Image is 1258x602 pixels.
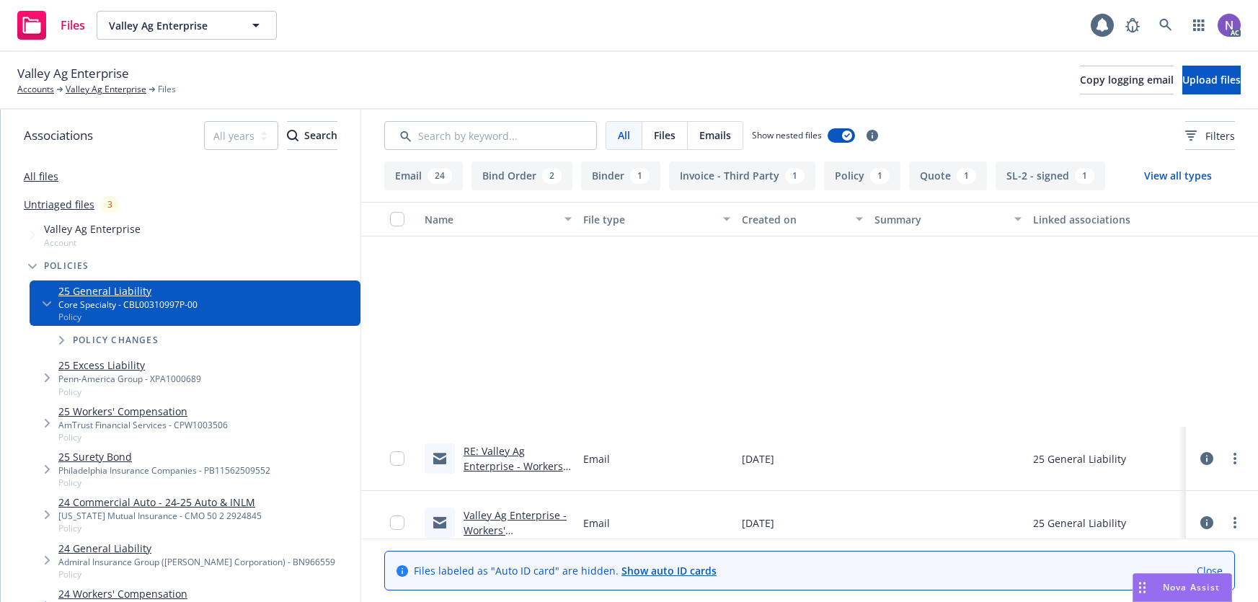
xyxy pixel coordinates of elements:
span: Policies [44,262,89,270]
span: Files [654,128,675,143]
button: SL-2 - signed [996,161,1105,190]
span: Policy changes [73,336,159,345]
a: more [1226,514,1244,531]
button: View all types [1121,161,1235,190]
button: Summary [869,202,1027,236]
span: Policy [58,522,262,534]
span: Account [44,236,141,249]
span: Policy [58,477,270,489]
button: Invoice - Third Party [669,161,815,190]
div: [US_STATE] Mutual Insurance - CMO 50 2 2924845 [58,510,262,522]
a: 24 General Liability [58,541,335,556]
button: Email [384,161,463,190]
a: more [1226,450,1244,467]
span: Policy [58,431,228,443]
a: Switch app [1184,11,1213,40]
button: Name [419,202,577,236]
button: Quote [909,161,987,190]
a: 25 General Liability [58,283,198,298]
a: Accounts [17,83,54,96]
div: 24 [428,168,452,184]
div: 25 General Liability [1033,451,1126,466]
div: Name [425,212,556,227]
span: [DATE] [742,515,774,531]
div: 2 [542,168,562,184]
button: Upload files [1182,66,1241,94]
div: 1 [785,168,805,184]
input: Toggle Row Selected [390,515,404,530]
span: Show nested files [752,129,822,141]
span: Email [583,515,610,531]
a: Valley Ag Enterprise - Workers' Compensation #CPW1003506: NOC [DATE] [464,508,567,583]
input: Search by keyword... [384,121,597,150]
div: Core Specialty - CBL00310997P-00 [58,298,198,311]
button: Binder [581,161,660,190]
span: Files [158,83,176,96]
span: Filters [1185,128,1235,143]
a: Show auto ID cards [621,564,717,577]
a: Close [1197,563,1223,578]
span: Copy logging email [1080,73,1174,87]
span: Upload files [1182,73,1241,87]
span: Valley Ag Enterprise [109,18,234,33]
span: Associations [24,126,93,145]
div: Created on [742,212,846,227]
span: All [618,128,630,143]
svg: Search [287,130,298,141]
a: 24 Workers' Compensation [58,586,228,601]
button: Copy logging email [1080,66,1174,94]
a: Search [1151,11,1180,40]
span: Valley Ag Enterprise [44,221,141,236]
a: Report a Bug [1118,11,1147,40]
span: Valley Ag Enterprise [17,64,129,83]
span: Files [61,19,85,31]
div: Linked associations [1033,212,1180,227]
button: Bind Order [471,161,572,190]
button: File type [577,202,736,236]
span: Files labeled as "Auto ID card" are hidden. [414,563,717,578]
div: Search [287,122,337,149]
button: Created on [736,202,868,236]
span: Filters [1205,128,1235,143]
button: SearchSearch [287,121,337,150]
a: All files [24,169,58,183]
div: 1 [1075,168,1094,184]
a: 25 Workers' Compensation [58,404,228,419]
div: Drag to move [1133,574,1151,601]
div: Philadelphia Insurance Companies - PB11562509552 [58,464,270,477]
button: Linked associations [1027,202,1186,236]
button: Policy [824,161,900,190]
span: Policy [58,311,198,323]
span: Emails [699,128,731,143]
a: 25 Excess Liability [58,358,201,373]
a: 24 Commercial Auto - 24-25 Auto & INLM [58,495,262,510]
a: Valley Ag Enterprise [66,83,146,96]
a: 25 Surety Bond [58,449,270,464]
div: File type [583,212,714,227]
button: Valley Ag Enterprise [97,11,277,40]
div: AmTrust Financial Services - CPW1003506 [58,419,228,431]
div: 1 [870,168,890,184]
a: Untriaged files [24,197,94,212]
span: Nova Assist [1163,581,1220,593]
div: 1 [630,168,650,184]
img: photo [1218,14,1241,37]
span: Email [583,451,610,466]
span: Policy [58,386,201,398]
div: Admiral Insurance Group ([PERSON_NAME] Corporation) - BN966559 [58,556,335,568]
div: Summary [874,212,1006,227]
a: Files [12,5,91,45]
button: Nova Assist [1133,573,1232,602]
button: Filters [1185,121,1235,150]
span: Policy [58,568,335,580]
input: Select all [390,212,404,226]
div: 25 General Liability [1033,515,1126,531]
span: [DATE] [742,451,774,466]
div: Penn-America Group - XPA1000689 [58,373,201,385]
a: RE: Valley Ag Enterprise - Workers' Compensation #CPW1003506: NOC [DATE] [464,444,565,518]
div: 3 [100,196,120,213]
input: Toggle Row Selected [390,451,404,466]
div: 1 [957,168,976,184]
